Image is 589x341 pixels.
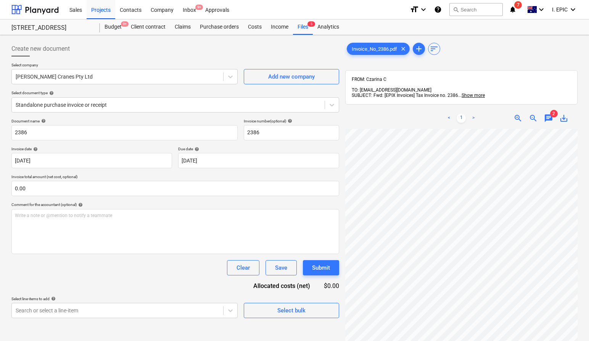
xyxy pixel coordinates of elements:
div: Submit [312,263,330,273]
span: 7 [514,1,522,9]
a: Files5 [293,19,313,35]
a: Previous page [444,114,454,123]
button: Search [449,3,503,16]
span: help [48,91,54,95]
button: Submit [303,260,339,275]
input: Invoice date not specified [11,153,172,168]
div: Select document type [11,90,339,95]
span: chat [544,114,553,123]
a: Client contract [126,19,170,35]
span: help [193,147,199,151]
span: add [414,44,423,53]
div: Allocated costs (net) [240,281,322,290]
a: Costs [243,19,266,35]
a: Purchase orders [195,19,243,35]
span: save_alt [559,114,568,123]
span: help [32,147,38,151]
div: Due date [178,146,339,151]
i: keyboard_arrow_down [419,5,428,14]
div: Clear [237,263,250,273]
i: notifications [509,5,517,14]
input: Due date not specified [178,153,339,168]
span: help [77,203,83,207]
span: search [453,6,459,13]
input: Document name [11,125,238,140]
i: keyboard_arrow_down [537,5,546,14]
a: Analytics [313,19,344,35]
i: Knowledge base [434,5,442,14]
button: Clear [227,260,259,275]
span: I. EPIC [552,6,568,13]
span: 9+ [195,5,203,10]
a: Page 1 is your current page [457,114,466,123]
button: Save [266,260,297,275]
span: help [40,119,46,123]
input: Invoice total amount (net cost, optional) [11,181,339,196]
a: Income [266,19,293,35]
div: Invoice_No_2386.pdf [347,43,410,55]
div: Budget [100,19,126,35]
span: help [286,119,292,123]
span: Create new document [11,44,70,53]
span: 2 [550,110,558,117]
span: sort [430,44,439,53]
div: Save [275,263,287,273]
a: Claims [170,19,195,35]
i: format_size [410,5,419,14]
div: Add new company [268,72,315,82]
div: Invoice number (optional) [244,119,339,124]
span: FROM: Czarina C [352,77,386,82]
span: 5 [307,21,315,27]
span: help [50,296,56,301]
input: Invoice number [244,125,339,140]
div: Comment for the accountant (optional) [11,202,339,207]
span: clear [399,44,408,53]
p: Invoice total amount (net cost, optional) [11,174,339,181]
div: Files [293,19,313,35]
i: keyboard_arrow_down [568,5,578,14]
div: $0.00 [322,281,339,290]
div: Select line-items to add [11,296,238,301]
span: Show more [462,93,485,98]
div: Select bulk [277,306,306,315]
a: Budget9+ [100,19,126,35]
span: 9+ [121,21,129,27]
p: Select company [11,63,238,69]
div: Document name [11,119,238,124]
div: Invoice date [11,146,172,151]
span: Invoice_No_2386.pdf [347,46,402,52]
span: SUBJECT: Fwd: [EPIX Invoices] Tax Invoice no. 2386 [352,93,458,98]
button: Add new company [244,69,339,84]
span: TO: [EMAIL_ADDRESS][DOMAIN_NAME] [352,87,431,93]
div: [STREET_ADDRESS] [11,24,91,32]
a: Next page [469,114,478,123]
span: zoom_in [513,114,523,123]
span: zoom_out [529,114,538,123]
button: Select bulk [244,303,339,318]
span: ... [458,93,485,98]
